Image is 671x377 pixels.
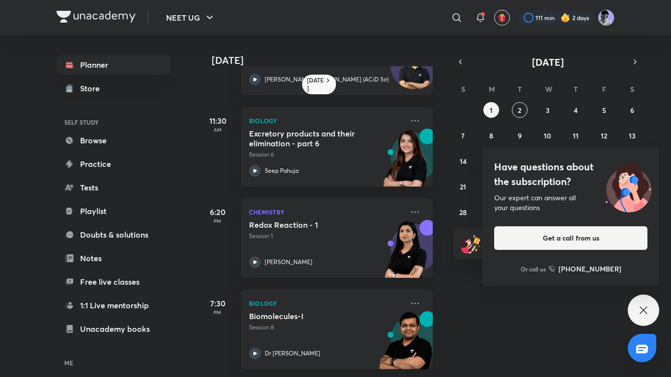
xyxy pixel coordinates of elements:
[483,128,499,143] button: September 8, 2025
[249,129,371,148] h5: Excretory products and their elimination - part 6
[198,218,237,224] p: PM
[455,128,471,143] button: September 7, 2025
[596,102,612,118] button: September 5, 2025
[545,84,552,94] abbr: Wednesday
[459,208,467,217] abbr: September 28, 2025
[546,106,550,115] abbr: September 3, 2025
[602,106,606,115] abbr: September 5, 2025
[56,354,170,371] h6: ME
[461,131,465,140] abbr: September 7, 2025
[265,349,320,358] p: Dr [PERSON_NAME]
[560,13,570,23] img: streak
[249,206,403,218] p: Chemistry
[56,11,136,25] a: Company Logo
[249,297,403,309] p: Biology
[56,131,170,150] a: Browse
[379,129,433,196] img: unacademy
[574,84,578,94] abbr: Thursday
[56,178,170,197] a: Tests
[249,115,403,127] p: Biology
[521,265,546,273] p: Or call us
[212,54,443,66] h4: [DATE]
[490,106,493,115] abbr: September 1, 2025
[265,258,312,267] p: [PERSON_NAME]
[198,297,237,309] h5: 7:30
[489,131,493,140] abbr: September 8, 2025
[249,323,403,332] p: Session 8
[80,82,106,94] div: Store
[56,248,170,268] a: Notes
[512,102,528,118] button: September 2, 2025
[630,106,634,115] abbr: September 6, 2025
[518,84,522,94] abbr: Tuesday
[568,128,584,143] button: September 11, 2025
[624,128,640,143] button: September 13, 2025
[56,225,170,244] a: Doubts & solutions
[198,115,237,127] h5: 11:30
[265,166,299,175] p: Seep Pahuja
[160,8,222,27] button: NEET UG
[56,79,170,98] a: Store
[549,264,621,274] a: [PHONE_NUMBER]
[467,55,628,69] button: [DATE]
[265,75,389,84] p: [PERSON_NAME] [PERSON_NAME] (ACiD Sir)
[494,193,647,213] div: Our expert can answer all your questions
[455,179,471,194] button: September 21, 2025
[461,234,481,253] img: referral
[596,128,612,143] button: September 12, 2025
[56,114,170,131] h6: SELF STUDY
[518,106,521,115] abbr: September 2, 2025
[198,206,237,218] h5: 6:20
[56,201,170,221] a: Playlist
[574,106,578,115] abbr: September 4, 2025
[455,204,471,220] button: September 28, 2025
[56,296,170,315] a: 1:1 Live mentorship
[601,131,607,140] abbr: September 12, 2025
[540,128,556,143] button: September 10, 2025
[379,220,433,288] img: unacademy
[489,84,495,94] abbr: Monday
[540,102,556,118] button: September 3, 2025
[455,153,471,169] button: September 14, 2025
[56,272,170,292] a: Free live classes
[461,84,465,94] abbr: Sunday
[56,319,170,339] a: Unacademy books
[56,154,170,174] a: Practice
[629,131,636,140] abbr: September 13, 2025
[483,102,499,118] button: September 1, 2025
[630,84,634,94] abbr: Saturday
[460,182,466,191] abbr: September 21, 2025
[494,10,510,26] button: avatar
[249,220,371,230] h5: Redox Reaction - 1
[532,55,564,69] span: [DATE]
[602,84,606,94] abbr: Friday
[568,102,584,118] button: September 4, 2025
[249,311,371,321] h5: Biomolecules-I
[460,157,467,166] abbr: September 14, 2025
[249,150,403,159] p: Session 6
[56,55,170,75] a: Planner
[391,47,438,94] img: Avatar
[598,9,615,26] img: henil patel
[559,264,621,274] h6: [PHONE_NUMBER]
[198,309,237,315] p: PM
[597,160,659,213] img: ttu_illustration_new.svg
[198,127,237,133] p: AM
[512,128,528,143] button: September 9, 2025
[494,160,647,189] h4: Have questions about the subscription?
[573,131,579,140] abbr: September 11, 2025
[518,131,522,140] abbr: September 9, 2025
[498,13,506,22] img: avatar
[307,77,324,92] h6: [DATE]
[544,131,551,140] abbr: September 10, 2025
[56,11,136,23] img: Company Logo
[494,226,647,250] button: Get a call from us
[624,102,640,118] button: September 6, 2025
[249,232,403,241] p: Session 1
